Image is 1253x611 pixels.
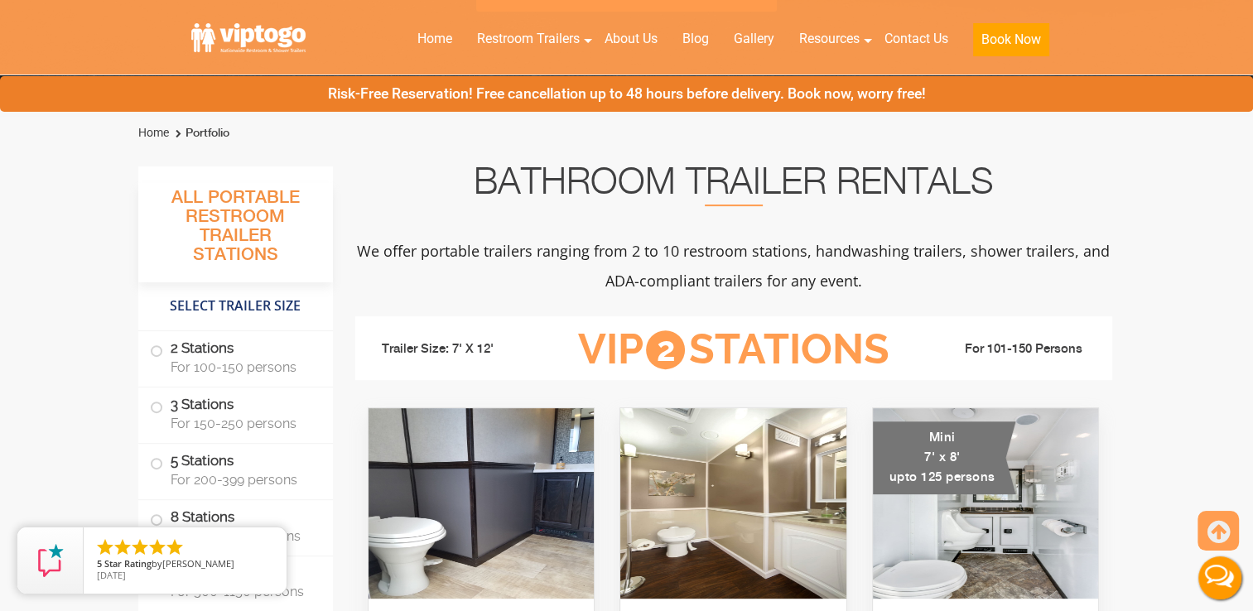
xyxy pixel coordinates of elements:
[150,331,321,382] label: 2 Stations
[95,537,115,557] li: 
[592,21,670,57] a: About Us
[721,21,787,57] a: Gallery
[915,339,1101,359] li: For 101-150 Persons
[130,537,150,557] li: 
[138,126,169,139] a: Home
[150,500,321,551] label: 8 Stations
[787,21,872,57] a: Resources
[171,472,313,488] span: For 200-399 persons
[369,408,595,599] img: Side view of two station restroom trailer with separate doors for males and females
[138,183,333,282] h3: All Portable Restroom Trailer Stations
[97,557,102,570] span: 5
[405,21,465,57] a: Home
[355,166,1112,206] h2: Bathroom Trailer Rentals
[355,236,1112,296] p: We offer portable trailers ranging from 2 to 10 restroom stations, handwashing trailers, shower t...
[150,444,321,495] label: 5 Stations
[104,557,152,570] span: Star Rating
[171,123,229,143] li: Portfolio
[620,408,846,599] img: Side view of two station restroom trailer with separate doors for males and females
[34,544,67,577] img: Review Rating
[465,21,592,57] a: Restroom Trailers
[171,416,313,431] span: For 150-250 persons
[162,557,234,570] span: [PERSON_NAME]
[97,559,273,570] span: by
[171,359,313,375] span: For 100-150 persons
[873,421,1016,494] div: Mini 7' x 8' upto 125 persons
[113,537,133,557] li: 
[97,569,126,581] span: [DATE]
[872,21,961,57] a: Contact Us
[670,21,721,57] a: Blog
[973,23,1049,56] button: Book Now
[961,21,1062,66] a: Book Now
[367,325,552,374] li: Trailer Size: 7' X 12'
[1187,545,1253,611] button: Live Chat
[150,387,321,439] label: 3 Stations
[873,408,1099,599] img: A mini restroom trailer with two separate stations and separate doors for males and females
[138,291,333,322] h4: Select Trailer Size
[646,330,685,369] span: 2
[552,327,914,373] h3: VIP Stations
[147,537,167,557] li: 
[165,537,185,557] li: 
